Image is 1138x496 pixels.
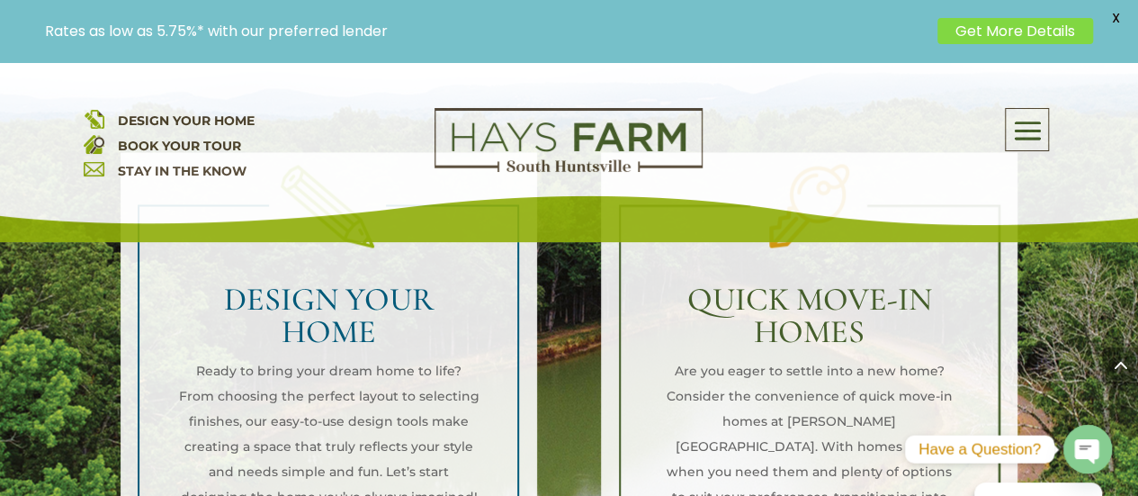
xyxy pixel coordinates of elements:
h2: QUICK MOVE-IN HOMES [659,284,960,357]
a: BOOK YOUR TOUR [118,138,241,154]
a: STAY IN THE KNOW [118,163,246,179]
img: book your home tour [84,133,104,154]
p: Rates as low as 5.75%* with our preferred lender [45,23,928,40]
img: Logo [435,108,703,173]
a: Get More Details [937,18,1093,44]
a: hays farm homes huntsville development [435,160,703,176]
img: design your home [84,108,104,129]
h2: DESIGN YOUR HOME [178,284,479,357]
span: X [1102,5,1129,32]
a: DESIGN YOUR HOME [118,113,255,129]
